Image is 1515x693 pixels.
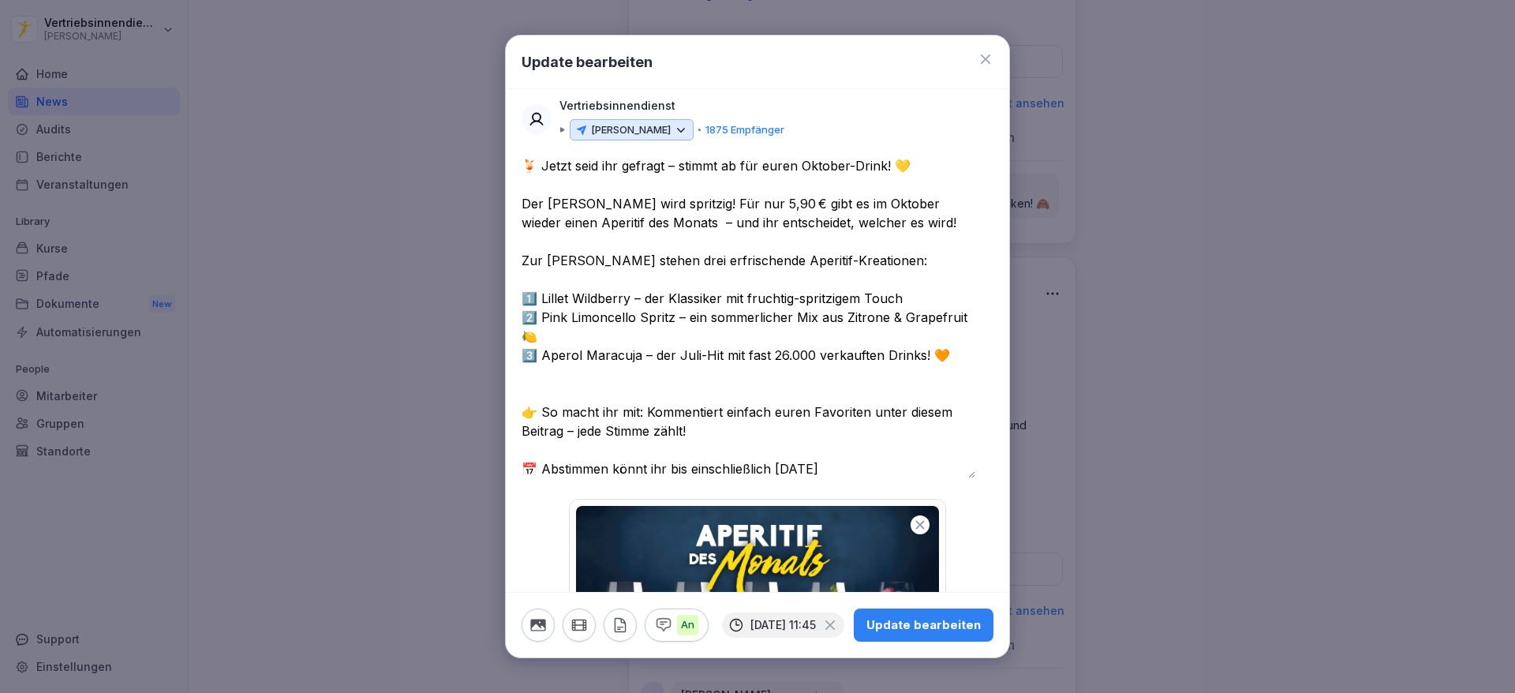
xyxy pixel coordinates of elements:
p: An [677,615,698,635]
div: Update bearbeiten [866,616,981,634]
img: m97c3dqfopgr95eox1d8zl5w.png [576,506,939,652]
button: An [645,609,709,642]
p: Vertriebsinnendienst [559,97,675,114]
p: [PERSON_NAME] [591,122,671,138]
h1: Update bearbeiten [522,51,653,73]
button: Update bearbeiten [854,609,993,642]
p: 1875 Empfänger [705,122,784,138]
p: [DATE] 11:45 [750,619,816,631]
